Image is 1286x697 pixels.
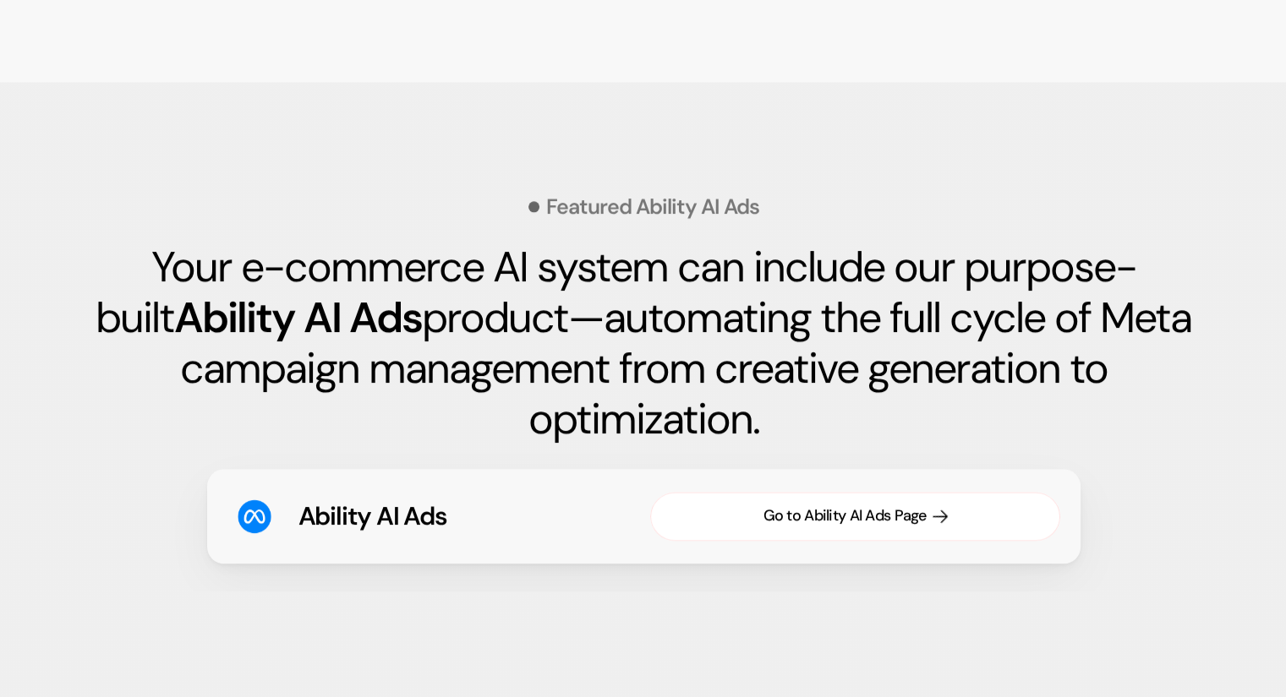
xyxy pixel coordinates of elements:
[649,492,1059,540] a: Go to Ability AI Ads Page
[298,498,491,534] h3: Ability AI Ads
[763,505,926,526] div: Go to Ability AI Ads Page
[545,196,758,217] p: Featured Ability AI Ads
[174,290,422,346] span: Ability AI Ads
[85,242,1201,444] h2: Your e-commerce AI system can include our purpose-built product—automating the full cycle of Meta...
